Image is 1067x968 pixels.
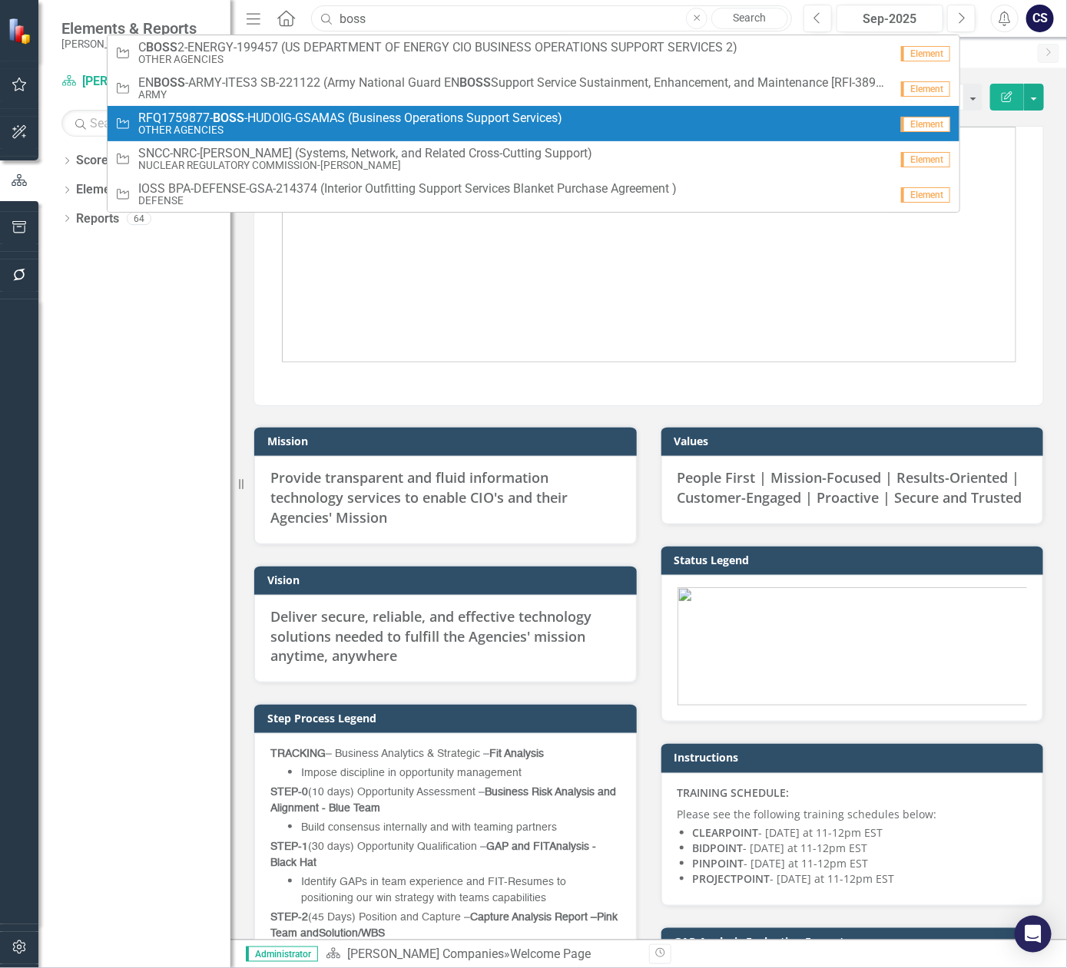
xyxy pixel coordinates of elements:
[591,912,597,923] strong: –
[270,912,308,923] strong: STEP-2
[267,712,629,724] h3: Step Process Legend
[76,210,119,228] a: Reports
[76,152,139,170] a: Scorecards
[61,38,197,50] small: [PERSON_NAME] Companies
[108,177,959,212] a: IOSS BPA-DEFENSE-GSA-214374 (Interior Outfitting Support Services Blanket Purchase Agreement )DEF...
[270,841,308,852] strong: STEP-1
[459,75,491,90] strong: BOSS
[138,147,592,160] span: SNCC-NRC-[PERSON_NAME] (Systems, Network, and Related Cross-Cutting Support)
[311,5,792,32] input: Search ClearPoint...
[61,110,215,137] input: Search Below...
[108,35,959,71] a: C2-ENERGY-199457 (US DEPARTMENT OF ENERGY CIO BUSINESS OPERATIONS SUPPORT SERVICES 2)OTHER AGENCI...
[1015,916,1052,953] div: Open Intercom Messenger
[138,89,890,101] small: ARMY
[308,912,356,923] span: (45 Days)
[678,468,1022,507] span: People First | Mission-Focused | Results-Oriented | Customer-Engaged | Proactive | Secure and Tru...
[901,117,950,132] span: Element
[837,5,943,32] button: Sep-2025
[693,825,759,840] strong: CLEARPOINT
[301,822,557,833] span: Build consensus internally and with teaming partners
[138,54,737,65] small: OTHER AGENCIES
[319,928,385,939] strong: Solution/WBS
[108,141,959,177] a: SNCC-NRC-[PERSON_NAME] (Systems, Network, and Related Cross-Cutting Support)NUCLEAR REGULATORY CO...
[270,748,326,759] strong: TRACKING
[267,574,629,586] h3: Vision
[901,187,950,203] span: Element
[76,181,128,199] a: Elements
[674,936,1036,947] h3: GAP Analysis Evaluation Format
[693,841,744,855] strong: BIDPOINT
[678,804,1028,822] p: Please see the following training schedules below:
[270,607,591,665] span: Deliver secure, reliable, and effective technology solutions needed to fulfill the Agencies' miss...
[842,10,938,28] div: Sep-2025
[678,785,790,800] strong: TRAINING SCHEDULE:
[693,856,1028,871] li: - [DATE] at 11-12pm EST
[711,8,788,29] a: Search
[301,768,522,778] span: Impose discipline in opportunity management
[138,41,737,55] span: C 2-ENERGY-199457 (US DEPARTMENT OF ENERGY CIO BUSINESS OPERATIONS SUPPORT SERVICES 2)
[127,212,151,225] div: 64
[213,111,244,125] strong: BOSS
[678,587,1028,705] img: image%20v3.png
[138,160,592,171] small: NUCLEAR REGULATORY COMMISSION-[PERSON_NAME]
[138,195,677,206] small: DEFENSE
[8,18,35,45] img: ClearPoint Strategy
[108,71,959,106] a: EN-ARMY-ITES3 SB-221122 (Army National Guard ENBOSSSupport Service Sustainment, Enhancement, and ...
[138,182,677,196] span: IOSS BPA-DEFENSE-GSA-214374 (Interior Outfitting Support Services Blanket Purchase Agreement )
[270,748,544,759] span: – Business Analytics & Strategic –
[270,841,596,868] span: (30 days) Opportunity Qualification –
[489,748,544,759] strong: Fit Analysis
[486,841,549,852] strong: GAP and FIT
[138,76,890,90] span: EN -ARMY-ITES3 SB-221122 (Army National Guard EN Support Service Sustainment, Enhancement, and Ma...
[674,752,1036,763] h3: Instructions
[901,152,950,167] span: Element
[693,825,1028,841] li: - [DATE] at 11-12pm EST
[270,468,568,526] span: Provide transparent and fluid information technology services to enable CIO's and their Agencies'...
[270,787,616,814] span: (10 days) Opportunity Assessment –
[510,947,591,961] div: Welcome Page
[301,877,566,904] span: Identify GAPs in team experience and FIT-Resumes to positioning our win strategy with teams capab...
[61,73,215,91] a: [PERSON_NAME] Companies
[693,856,744,871] strong: PINPOINT
[267,435,629,447] h3: Mission
[246,947,318,962] span: Administrator
[1026,5,1054,32] button: CS
[326,946,638,963] div: »
[470,912,588,923] strong: Capture Analysis Report
[693,841,1028,856] li: - [DATE] at 11-12pm EST
[138,124,562,136] small: OTHER AGENCIES
[901,46,950,61] span: Element
[674,435,1036,447] h3: Values
[901,81,950,97] span: Element
[270,787,308,798] strong: STEP-0
[61,19,197,38] span: Elements & Reports
[282,127,1016,362] img: image%20v4.png
[693,871,1028,887] li: - [DATE] at 11-12pm EST
[270,912,597,923] span: Position and Capture –
[347,947,504,961] a: [PERSON_NAME] Companies
[108,106,959,141] a: RFQ1759877-BOSS-HUDOIG-GSAMAS (Business Operations Support Services)OTHER AGENCIESElement
[674,554,1036,566] h3: Status Legend
[138,111,562,125] span: RFQ1759877- -HUDOIG-GSAMAS (Business Operations Support Services)
[693,871,770,886] strong: PROJECTPOINT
